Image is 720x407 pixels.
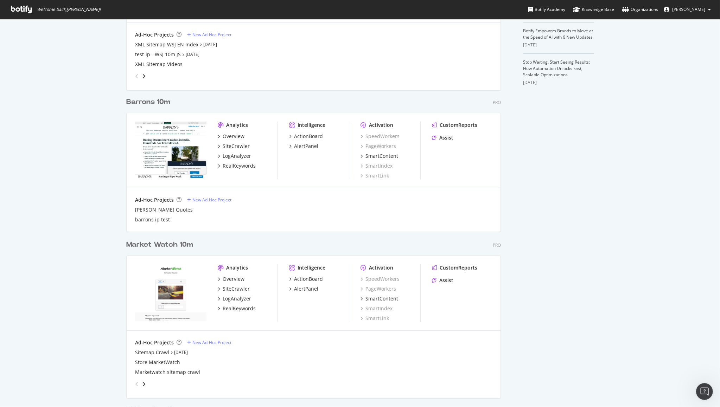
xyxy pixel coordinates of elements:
a: [DATE] [186,51,199,57]
div: CustomReports [440,264,477,271]
div: [DATE] [523,79,594,86]
a: Sitemap Crawl [135,349,169,356]
div: Ad-Hoc Projects [135,339,174,346]
div: RealKeywords [223,162,256,169]
iframe: Intercom live chat [696,383,713,400]
a: Overview [218,276,244,283]
a: RealKeywords [218,305,256,312]
a: SmartIndex [361,305,393,312]
div: Assist [439,134,453,141]
a: CustomReports [432,122,477,129]
a: AlertPanel [289,143,318,150]
a: AlertPanel [289,285,318,292]
div: Analytics [226,122,248,129]
span: Welcome back, [PERSON_NAME] ! [37,7,101,12]
a: Store MarketWatch [135,359,180,366]
a: [DATE] [174,349,188,355]
img: www.Marketwatch.com [135,264,206,321]
a: Barrons 10m [126,97,173,107]
div: angle-left [132,71,141,82]
div: SmartContent [365,153,398,160]
div: New Ad-Hoc Project [192,197,231,203]
div: LogAnalyzer [223,295,251,302]
a: XML Sitemap Videos [135,61,183,68]
div: Organizations [622,6,658,13]
a: New Ad-Hoc Project [187,32,231,38]
div: New Ad-Hoc Project [192,340,231,345]
div: Knowledge Base [573,6,614,13]
a: SmartContent [361,153,398,160]
div: Overview [223,133,244,140]
a: Assist [432,277,453,284]
a: SiteCrawler [218,285,250,292]
a: SpeedWorkers [361,276,400,283]
div: Intelligence [298,264,325,271]
div: Assist [439,277,453,284]
div: Market Watch 10m [126,240,193,250]
a: ActionBoard [289,133,323,140]
div: SmartContent [365,295,398,302]
a: SmartContent [361,295,398,302]
div: SiteCrawler [223,143,250,150]
div: Activation [369,264,393,271]
a: Overview [218,133,244,140]
div: barrons ip test [135,216,170,223]
a: ActionBoard [289,276,323,283]
a: SmartIndex [361,162,393,169]
a: Assist [432,134,453,141]
div: Marketwatch sitemap crawl [135,369,200,376]
button: [PERSON_NAME] [658,4,716,15]
div: Overview [223,276,244,283]
a: Stop Waiting, Start Seeing Results: How Automation Unlocks Fast, Scalable Optimizations [523,59,590,78]
a: New Ad-Hoc Project [187,197,231,203]
a: CustomReports [432,264,477,271]
div: angle-right [141,73,146,80]
div: AlertPanel [294,143,318,150]
div: New Ad-Hoc Project [192,32,231,38]
div: ActionBoard [294,133,323,140]
a: SiteCrawler [218,143,250,150]
a: LogAnalyzer [218,153,251,160]
a: test-ip - WSJ 10m JS [135,51,181,58]
div: RealKeywords [223,305,256,312]
div: SiteCrawler [223,285,250,292]
div: CustomReports [440,122,477,129]
div: Ad-Hoc Projects [135,196,174,203]
a: PageWorkers [361,143,396,150]
div: Pro [493,242,501,248]
a: SpeedWorkers [361,133,400,140]
a: SmartLink [361,315,389,322]
div: Botify Academy [528,6,565,13]
div: Pro [493,99,501,105]
img: www.Barrons.com [135,122,206,179]
div: LogAnalyzer [223,153,251,160]
div: AlertPanel [294,285,318,292]
a: [DATE] [203,41,217,47]
a: PageWorkers [361,285,396,292]
div: Ad-Hoc Projects [135,31,174,38]
div: Activation [369,122,393,129]
div: Analytics [226,264,248,271]
a: XML Sitemap WSJ EN Index [135,41,198,48]
div: Intelligence [298,122,325,129]
a: LogAnalyzer [218,295,251,302]
a: Botify Empowers Brands to Move at the Speed of AI with 6 New Updates [523,28,593,40]
div: ActionBoard [294,276,323,283]
a: [PERSON_NAME] Quotes [135,206,193,213]
div: [DATE] [523,42,594,48]
a: SmartLink [361,172,389,179]
div: angle-right [141,381,146,388]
